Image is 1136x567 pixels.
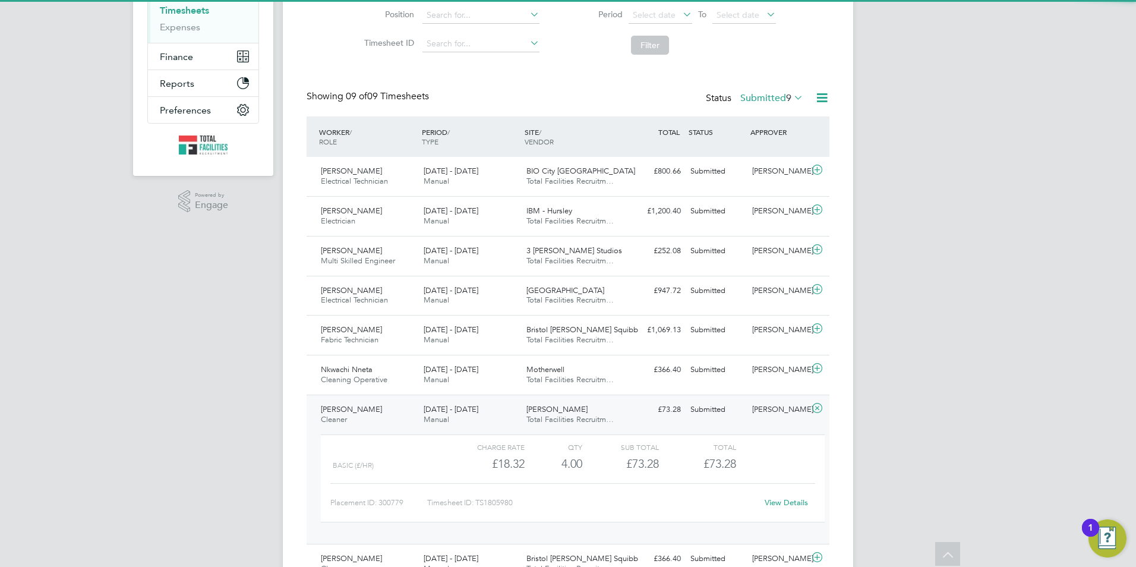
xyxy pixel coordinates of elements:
[424,285,478,295] span: [DATE] - [DATE]
[747,320,809,340] div: [PERSON_NAME]
[424,216,449,226] span: Manual
[321,245,382,256] span: [PERSON_NAME]
[686,162,747,181] div: Submitted
[448,454,525,474] div: £18.32
[686,320,747,340] div: Submitted
[447,127,450,137] span: /
[624,320,686,340] div: £1,069.13
[786,92,791,104] span: 9
[526,325,638,335] span: Bristol [PERSON_NAME] Squibb
[424,364,478,374] span: [DATE] - [DATE]
[522,121,624,152] div: SITE
[526,364,564,374] span: Motherwell
[633,10,676,20] span: Select date
[624,360,686,380] div: £366.40
[424,166,478,176] span: [DATE] - [DATE]
[160,78,194,89] span: Reports
[448,440,525,454] div: Charge rate
[747,400,809,420] div: [PERSON_NAME]
[526,374,614,385] span: Total Facilities Recruitm…
[427,493,757,512] div: Timesheet ID: TS1805980
[321,553,382,563] span: [PERSON_NAME]
[422,137,438,146] span: TYPE
[765,497,808,508] a: View Details
[424,176,449,186] span: Manual
[422,7,539,24] input: Search for...
[740,92,803,104] label: Submitted
[686,281,747,301] div: Submitted
[160,5,209,16] a: Timesheets
[526,176,614,186] span: Total Facilities Recruitm…
[424,404,478,414] span: [DATE] - [DATE]
[419,121,522,152] div: PERIOD
[526,245,622,256] span: 3 [PERSON_NAME] Studios
[321,404,382,414] span: [PERSON_NAME]
[624,241,686,261] div: £252.08
[1088,519,1126,557] button: Open Resource Center, 1 new notification
[525,137,554,146] span: VENDOR
[526,285,604,295] span: [GEOGRAPHIC_DATA]
[747,360,809,380] div: [PERSON_NAME]
[195,200,228,210] span: Engage
[526,335,614,345] span: Total Facilities Recruitm…
[569,9,623,20] label: Period
[526,216,614,226] span: Total Facilities Recruitm…
[658,127,680,137] span: TOTAL
[539,127,541,137] span: /
[321,206,382,216] span: [PERSON_NAME]
[526,295,614,305] span: Total Facilities Recruitm…
[747,201,809,221] div: [PERSON_NAME]
[316,121,419,152] div: WORKER
[525,454,582,474] div: 4.00
[349,127,352,137] span: /
[747,281,809,301] div: [PERSON_NAME]
[179,136,228,155] img: tfrecruitment-logo-retina.png
[526,414,614,424] span: Total Facilities Recruitm…
[422,36,539,52] input: Search for...
[659,440,736,454] div: Total
[526,256,614,266] span: Total Facilities Recruitm…
[346,90,429,102] span: 09 Timesheets
[321,176,388,186] span: Electrical Technician
[424,335,449,345] span: Manual
[624,281,686,301] div: £947.72
[424,374,449,385] span: Manual
[321,414,347,424] span: Cleaner
[321,256,395,266] span: Multi Skilled Engineer
[321,166,382,176] span: [PERSON_NAME]
[321,295,388,305] span: Electrical Technician
[160,51,193,62] span: Finance
[424,295,449,305] span: Manual
[321,216,355,226] span: Electrician
[307,90,431,103] div: Showing
[424,325,478,335] span: [DATE] - [DATE]
[321,335,378,345] span: Fabric Technician
[1088,528,1093,543] div: 1
[160,21,200,33] a: Expenses
[526,553,638,563] span: Bristol [PERSON_NAME] Squibb
[424,553,478,563] span: [DATE] - [DATE]
[686,121,747,143] div: STATUS
[333,461,374,470] span: Basic (£/HR)
[582,454,659,474] div: £73.28
[424,206,478,216] span: [DATE] - [DATE]
[582,440,659,454] div: Sub Total
[526,166,635,176] span: BIO City [GEOGRAPHIC_DATA]
[631,36,669,55] button: Filter
[321,285,382,295] span: [PERSON_NAME]
[346,90,367,102] span: 09 of
[624,162,686,181] div: £800.66
[330,493,427,512] div: Placement ID: 300779
[686,400,747,420] div: Submitted
[525,440,582,454] div: QTY
[321,325,382,335] span: [PERSON_NAME]
[624,201,686,221] div: £1,200.40
[178,190,229,213] a: Powered byEngage
[195,190,228,200] span: Powered by
[526,404,588,414] span: [PERSON_NAME]
[686,360,747,380] div: Submitted
[148,43,258,70] button: Finance
[703,456,736,471] span: £73.28
[361,9,414,20] label: Position
[706,90,806,107] div: Status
